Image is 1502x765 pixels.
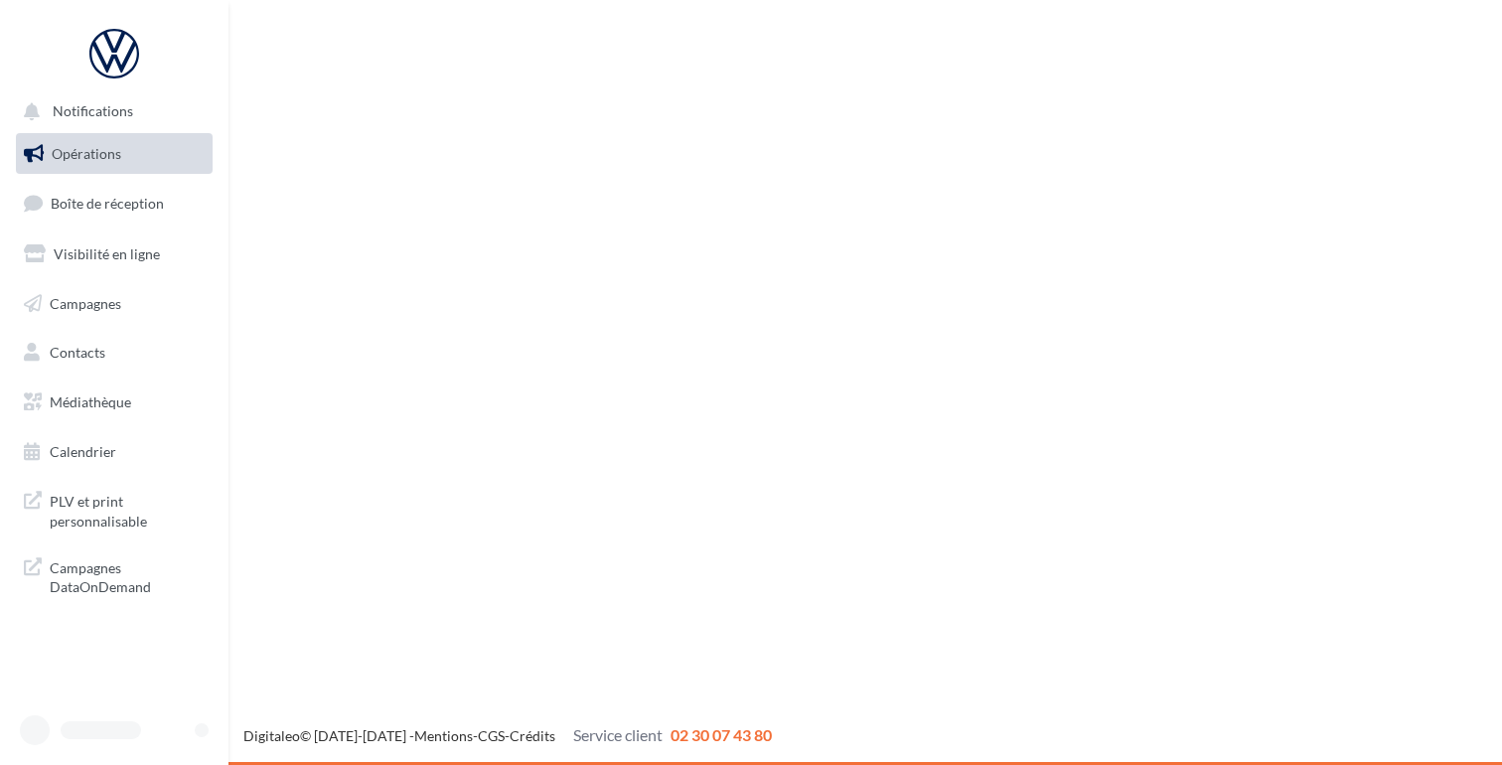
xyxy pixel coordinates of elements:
[12,332,217,374] a: Contacts
[50,294,121,311] span: Campagnes
[50,393,131,410] span: Médiathèque
[12,382,217,423] a: Médiathèque
[54,245,160,262] span: Visibilité en ligne
[53,103,133,120] span: Notifications
[12,233,217,275] a: Visibilité en ligne
[510,727,555,744] a: Crédits
[51,195,164,212] span: Boîte de réception
[243,727,300,744] a: Digitaleo
[50,554,205,597] span: Campagnes DataOnDemand
[671,725,772,744] span: 02 30 07 43 80
[12,133,217,175] a: Opérations
[414,727,473,744] a: Mentions
[12,283,217,325] a: Campagnes
[50,488,205,531] span: PLV et print personnalisable
[573,725,663,744] span: Service client
[478,727,505,744] a: CGS
[12,546,217,605] a: Campagnes DataOnDemand
[12,480,217,538] a: PLV et print personnalisable
[50,344,105,361] span: Contacts
[12,182,217,225] a: Boîte de réception
[52,145,121,162] span: Opérations
[243,727,772,744] span: © [DATE]-[DATE] - - -
[50,443,116,460] span: Calendrier
[12,431,217,473] a: Calendrier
